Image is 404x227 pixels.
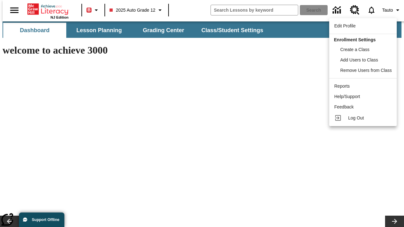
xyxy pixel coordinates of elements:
[340,68,392,73] span: Remove Users from Class
[334,84,350,89] span: Reports
[340,57,378,62] span: Add Users to Class
[334,37,376,42] span: Enrollment Settings
[334,104,353,109] span: Feedback
[334,94,360,99] span: Help/Support
[348,115,364,120] span: Log Out
[334,23,356,28] span: Edit Profile
[340,47,370,52] span: Create a Class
